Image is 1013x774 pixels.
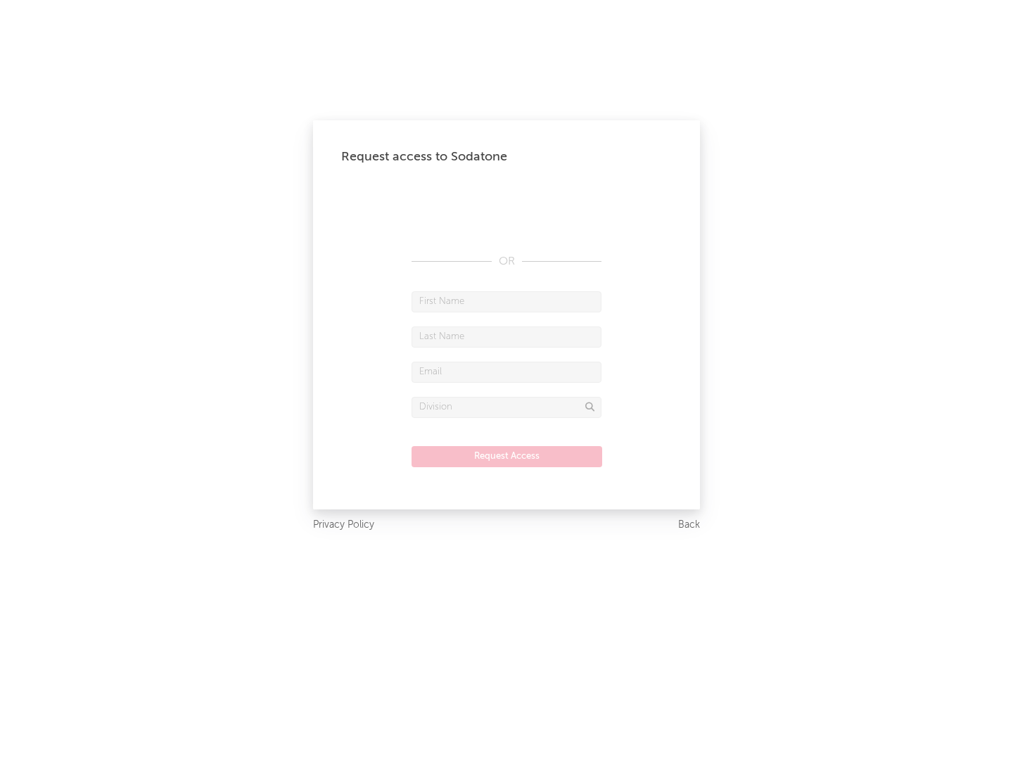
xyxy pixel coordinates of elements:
div: Request access to Sodatone [341,148,672,165]
input: Division [412,397,601,418]
input: Last Name [412,326,601,348]
a: Back [678,516,700,534]
input: First Name [412,291,601,312]
div: OR [412,253,601,270]
input: Email [412,362,601,383]
button: Request Access [412,446,602,467]
a: Privacy Policy [313,516,374,534]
